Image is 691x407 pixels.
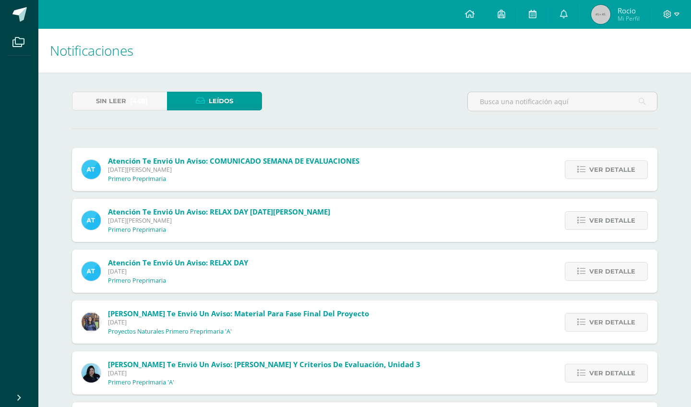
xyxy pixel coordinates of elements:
span: Atención te envió un aviso: RELAX DAY [108,258,248,267]
span: Ver detalle [589,364,635,382]
p: Primero Preprimaria [108,175,166,183]
img: 9fc725f787f6a993fc92a288b7a8b70c.png [82,262,101,281]
span: Notificaciones [50,41,133,60]
span: Ver detalle [589,313,635,331]
a: Leídos [167,92,262,110]
img: 9fc725f787f6a993fc92a288b7a8b70c.png [82,211,101,230]
p: Proyectos Naturales Primero Preprimaria 'A' [108,328,232,335]
p: Primero Preprimaria [108,277,166,285]
a: Sin leer(448) [72,92,167,110]
span: Sin leer [96,92,126,110]
p: Primero Preprimaria [108,226,166,234]
span: [DATE] [108,267,248,275]
img: 0ec1db5f62156b052767e68aebe352a6.png [82,363,101,383]
img: 9fc725f787f6a993fc92a288b7a8b70c.png [82,160,101,179]
span: [DATE][PERSON_NAME] [108,166,359,174]
p: Primero Preprimaria 'A' [108,379,174,386]
span: [PERSON_NAME] te envió un aviso: [PERSON_NAME] y criterios de evaluación, Unidad 3 [108,359,420,369]
span: Rocio [618,6,640,15]
img: 45x45 [591,5,610,24]
span: Atención te envió un aviso: RELAX DAY [DATE][PERSON_NAME] [108,207,330,216]
span: [DATE][PERSON_NAME] [108,216,330,225]
img: 9f77777cdbeae1496ff4acd310942b09.png [82,312,101,332]
span: Leídos [209,92,233,110]
span: [PERSON_NAME] te envió un aviso: Material para Fase final del proyecto [108,309,369,318]
span: Ver detalle [589,263,635,280]
span: [DATE] [108,369,420,377]
span: Mi Perfil [618,14,640,23]
span: Ver detalle [589,161,635,179]
span: Atención te envió un aviso: COMUNICADO SEMANA DE EVALUACIONES [108,156,359,166]
span: [DATE] [108,318,369,326]
span: (448) [130,92,148,110]
input: Busca una notificación aquí [468,92,657,111]
span: Ver detalle [589,212,635,229]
